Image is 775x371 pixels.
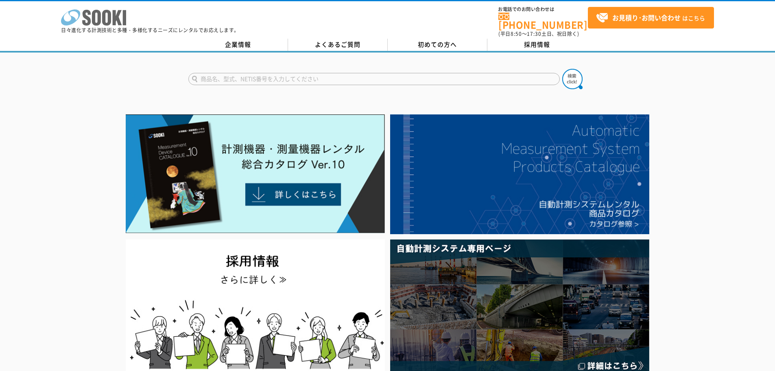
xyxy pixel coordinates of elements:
[498,13,588,29] a: [PHONE_NUMBER]
[188,39,288,51] a: 企業情報
[487,39,587,51] a: 採用情報
[596,12,705,24] span: はこちら
[288,39,388,51] a: よくあるご質問
[612,13,681,22] strong: お見積り･お問い合わせ
[511,30,522,37] span: 8:50
[418,40,457,49] span: 初めての方へ
[390,114,649,234] img: 自動計測システムカタログ
[126,114,385,233] img: Catalog Ver10
[588,7,714,29] a: お見積り･お問い合わせはこちら
[562,69,583,89] img: btn_search.png
[388,39,487,51] a: 初めての方へ
[498,7,588,12] span: お電話でのお問い合わせは
[188,73,560,85] input: 商品名、型式、NETIS番号を入力してください
[61,28,239,33] p: 日々進化する計測技術と多種・多様化するニーズにレンタルでお応えします。
[527,30,541,37] span: 17:30
[498,30,579,37] span: (平日 ～ 土日、祝日除く)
